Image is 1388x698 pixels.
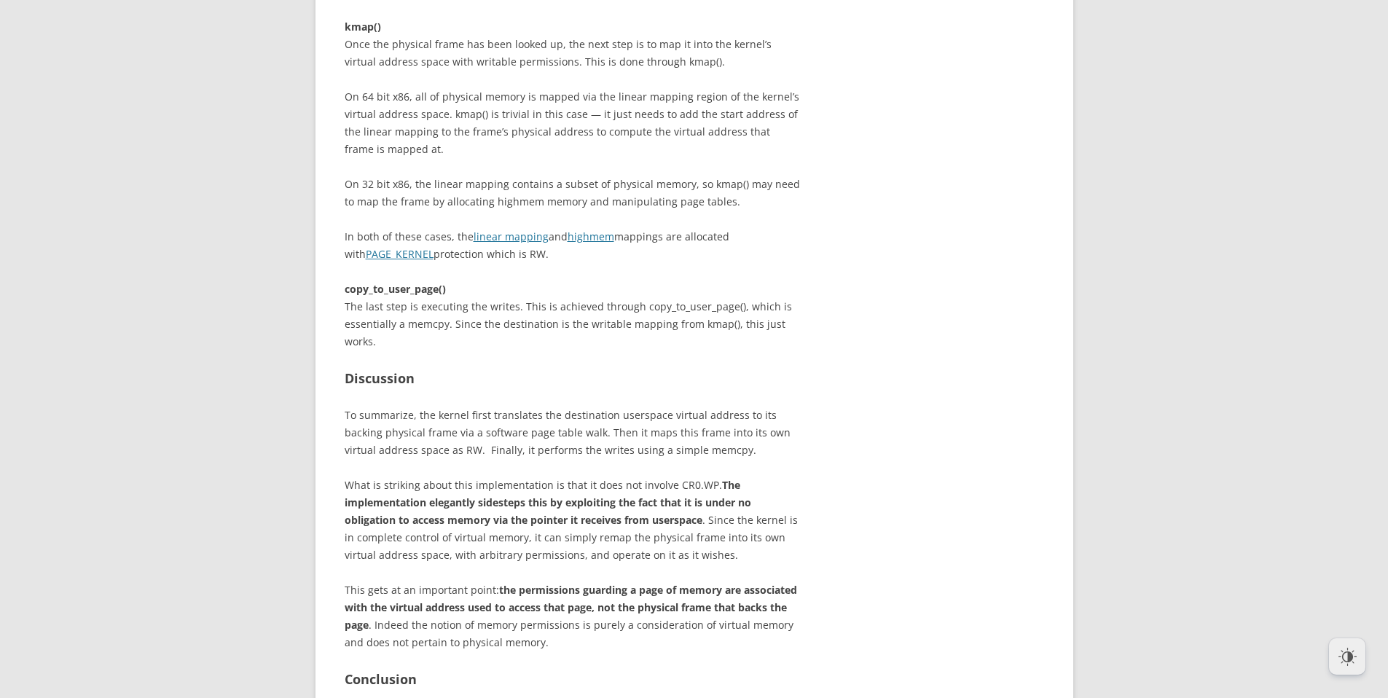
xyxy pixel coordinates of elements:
strong: the permissions guarding a page of memory are associated with the virtual address used to access ... [345,583,797,632]
p: This gets at an important point: . Indeed the notion of memory permissions is purely a considerat... [345,581,800,651]
a: highmem [568,230,614,243]
a: linear mapping [474,230,549,243]
p: The last step is executing the writes. This is achieved through copy_to_user_page(), which is ess... [345,281,800,350]
p: On 64 bit x86, all of physical memory is mapped via the linear mapping region of the kernel’s vir... [345,88,800,158]
p: What is striking about this implementation is that it does not involve CR0.WP. . Since the kernel... [345,477,800,564]
strong: copy_to_user_page() [345,282,446,296]
p: To summarize, the kernel first translates the destination userspace virtual address to its backin... [345,407,800,459]
strong: kmap() [345,20,381,34]
h2: Conclusion [345,669,800,690]
strong: The implementation elegantly sidesteps this by exploiting the fact that it is under no obligation... [345,478,751,527]
p: On 32 bit x86, the linear mapping contains a subset of physical memory, so kmap() may need to map... [345,176,800,263]
p: Once the physical frame has been looked up, the next step is to map it into the kernel’s virtual ... [345,18,800,71]
h2: Discussion [345,368,800,389]
a: PAGE_KERNEL [366,247,434,261]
